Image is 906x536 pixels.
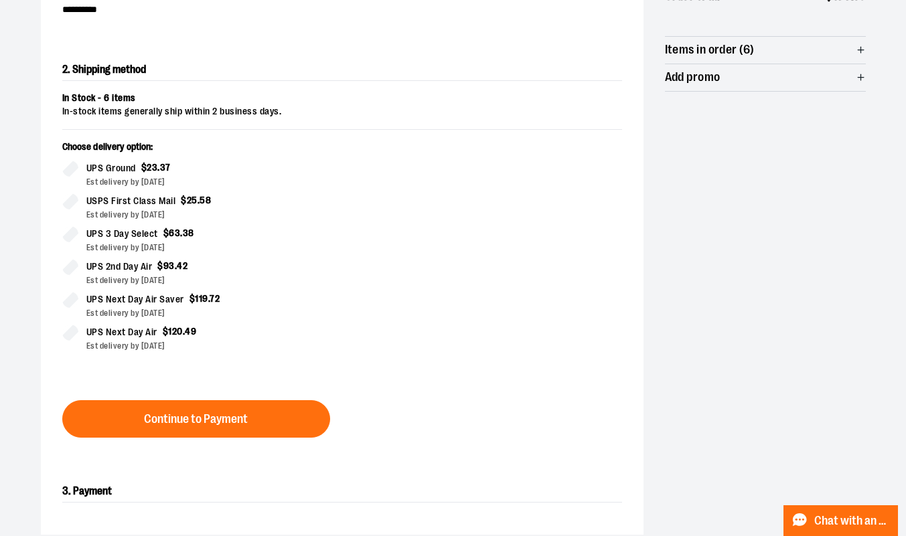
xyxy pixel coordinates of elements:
[62,259,78,275] input: UPS 2nd Day Air$93.42Est delivery by [DATE]
[86,307,331,319] div: Est delivery by [DATE]
[208,293,210,304] span: .
[62,193,78,209] input: USPS First Class Mail$25.58Est delivery by [DATE]
[210,293,220,304] span: 72
[183,326,185,337] span: .
[175,260,177,271] span: .
[200,195,211,205] span: 58
[183,228,194,238] span: 38
[665,37,866,64] button: Items in order (6)
[86,292,184,307] span: UPS Next Day Air Saver
[86,340,331,352] div: Est delivery by [DATE]
[185,326,196,337] span: 49
[665,64,866,91] button: Add promo
[163,326,169,337] span: $
[62,400,330,438] button: Continue to Payment
[177,260,187,271] span: 42
[187,195,198,205] span: 25
[190,293,196,304] span: $
[62,161,78,177] input: UPS Ground$23.37Est delivery by [DATE]
[163,260,175,271] span: 93
[181,195,187,205] span: $
[62,105,622,118] div: In-stock items generally ship within 2 business days.
[814,515,890,527] span: Chat with an Expert
[62,92,622,105] div: In Stock - 6 items
[665,71,721,84] span: Add promo
[160,162,171,173] span: 37
[86,176,331,188] div: Est delivery by [DATE]
[147,162,157,173] span: 23
[86,209,331,221] div: Est delivery by [DATE]
[86,259,153,274] span: UPS 2nd Day Air
[169,228,180,238] span: 63
[157,260,163,271] span: $
[168,326,183,337] span: 120
[62,480,622,503] h2: 3. Payment
[163,228,169,238] span: $
[665,43,755,56] span: Items in order (6)
[86,325,157,340] span: UPS Next Day Air
[62,325,78,341] input: UPS Next Day Air$120.49Est delivery by [DATE]
[180,228,183,238] span: .
[86,193,176,209] span: USPS First Class Mail
[783,505,899,536] button: Chat with an Expert
[157,162,160,173] span: .
[141,162,147,173] span: $
[62,59,622,81] h2: 2. Shipping method
[62,292,78,308] input: UPS Next Day Air Saver$119.72Est delivery by [DATE]
[86,226,158,242] span: UPS 3 Day Select
[62,141,331,161] p: Choose delivery option:
[144,413,248,426] span: Continue to Payment
[62,226,78,242] input: UPS 3 Day Select$63.38Est delivery by [DATE]
[198,195,200,205] span: .
[86,161,136,176] span: UPS Ground
[86,274,331,286] div: Est delivery by [DATE]
[86,242,331,254] div: Est delivery by [DATE]
[195,293,208,304] span: 119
